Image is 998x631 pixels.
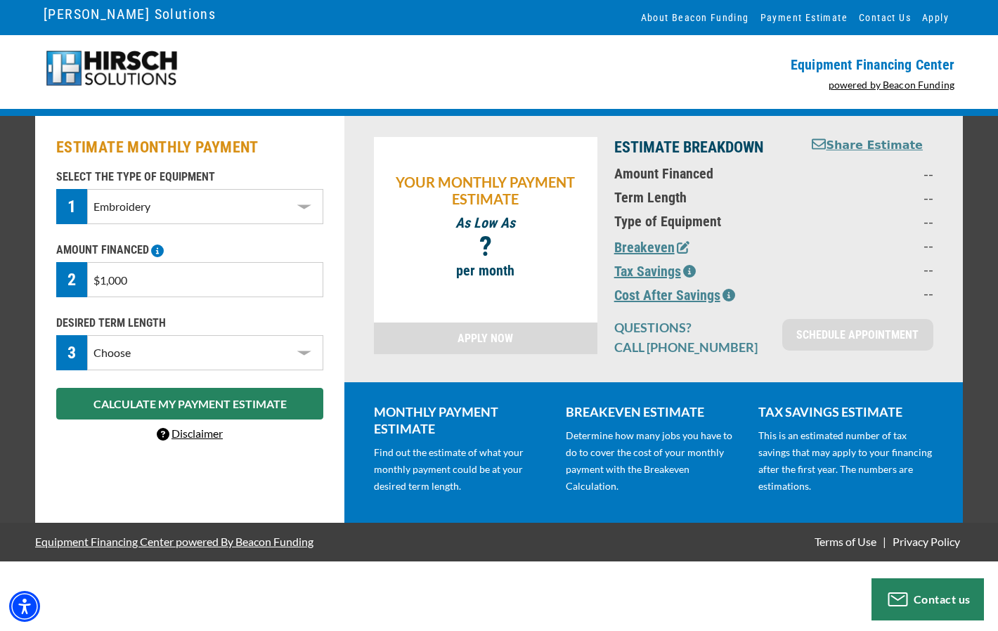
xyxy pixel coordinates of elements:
[782,319,933,351] a: SCHEDULE APPOINTMENT
[56,262,87,297] div: 2
[507,56,954,73] p: Equipment Financing Center
[758,427,933,495] p: This is an estimated number of tax savings that may apply to your financing after the first year....
[374,444,549,495] p: Find out the estimate of what your monthly payment could be at your desired term length.
[810,213,933,230] p: --
[56,388,323,419] button: CALCULATE MY PAYMENT ESTIMATE
[35,524,313,559] a: Equipment Financing Center powered By Beacon Funding - open in a new tab
[566,403,741,420] p: BREAKEVEN ESTIMATE
[614,189,793,206] p: Term Length
[614,213,793,230] p: Type of Equipment
[56,189,87,224] div: 1
[758,403,933,420] p: TAX SAVINGS ESTIMATE
[614,339,765,356] p: CALL [PHONE_NUMBER]
[614,137,793,158] p: ESTIMATE BREAKDOWN
[381,174,590,207] p: YOUR MONTHLY PAYMENT ESTIMATE
[614,261,696,282] button: Tax Savings
[871,578,984,620] button: Contact us
[9,591,40,622] div: Accessibility Menu
[56,137,323,158] h2: ESTIMATE MONTHLY PAYMENT
[44,2,216,26] a: [PERSON_NAME] Solutions
[812,137,923,155] button: Share Estimate
[614,285,735,306] button: Cost After Savings
[381,238,590,255] p: ?
[374,323,597,354] a: APPLY NOW
[56,335,87,370] div: 3
[614,237,689,258] button: Breakeven
[810,261,933,278] p: --
[810,165,933,182] p: --
[56,169,323,186] p: SELECT THE TYPE OF EQUIPMENT
[883,535,886,548] span: |
[810,189,933,206] p: --
[890,535,963,548] a: Privacy Policy - open in a new tab
[614,165,793,182] p: Amount Financed
[566,427,741,495] p: Determine how many jobs you have to do to cover the cost of your monthly payment with the Breakev...
[381,214,590,231] p: As Low As
[812,535,879,548] a: Terms of Use - open in a new tab
[157,427,223,440] a: Disclaimer
[56,242,323,259] p: AMOUNT FINANCED
[44,49,179,88] img: logo
[810,237,933,254] p: --
[829,79,955,91] a: powered by Beacon Funding - open in a new tab
[87,262,323,297] input: $0
[56,315,323,332] p: DESIRED TERM LENGTH
[374,403,549,437] p: MONTHLY PAYMENT ESTIMATE
[810,285,933,301] p: --
[381,262,590,279] p: per month
[914,592,971,606] span: Contact us
[614,319,765,336] p: QUESTIONS?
